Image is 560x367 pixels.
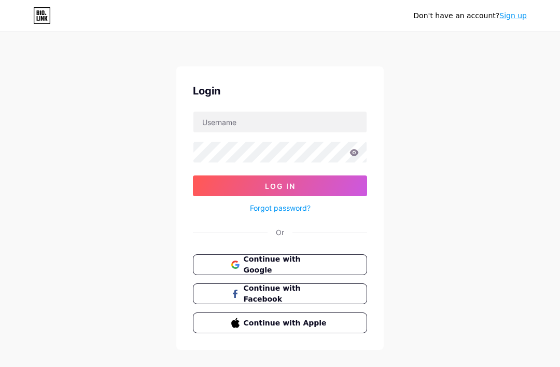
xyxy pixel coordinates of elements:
div: Don't have an account? [413,10,527,21]
button: Continue with Apple [193,312,367,333]
div: Or [276,227,284,238]
span: Continue with Apple [244,318,329,329]
button: Continue with Google [193,254,367,275]
span: Continue with Google [244,254,329,276]
button: Log In [193,175,367,196]
a: Sign up [499,11,527,20]
button: Continue with Facebook [193,283,367,304]
div: Login [193,83,367,99]
a: Forgot password? [250,202,311,213]
input: Username [193,112,367,132]
span: Continue with Facebook [244,283,329,305]
span: Log In [265,182,296,191]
